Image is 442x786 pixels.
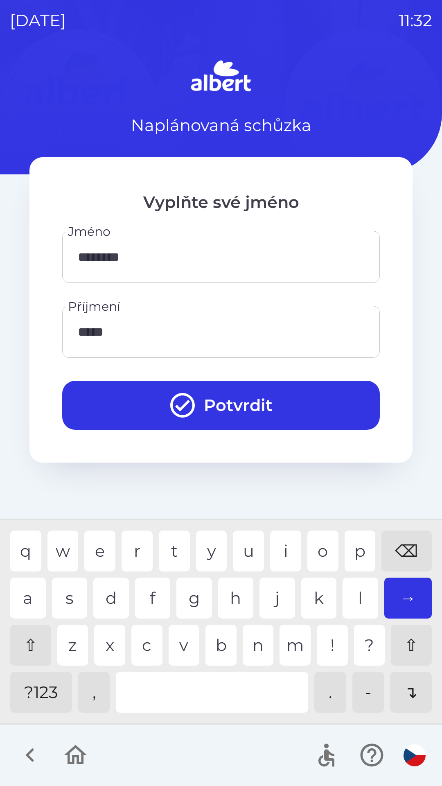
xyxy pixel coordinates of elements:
img: cs flag [404,744,426,766]
img: Logo [29,57,413,97]
p: Vyplňte své jméno [62,190,380,215]
p: [DATE] [10,8,66,33]
label: Jméno [68,223,110,240]
button: Potvrdit [62,381,380,430]
label: Příjmení [68,298,120,315]
p: Naplánovaná schůzka [131,113,311,138]
p: 11:32 [399,8,432,33]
